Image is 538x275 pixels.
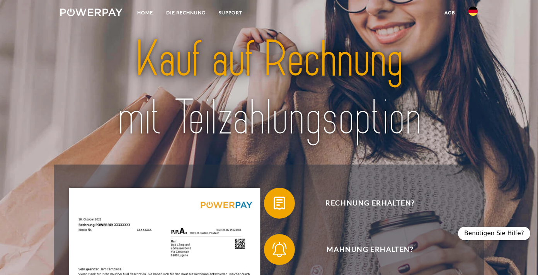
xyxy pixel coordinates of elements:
[60,8,123,16] img: logo-powerpay-white.svg
[468,7,478,16] img: de
[212,6,249,20] a: SUPPORT
[275,234,465,265] span: Mahnung erhalten?
[264,234,465,265] button: Mahnung erhalten?
[264,188,465,219] button: Rechnung erhalten?
[438,6,462,20] a: agb
[458,227,530,240] div: Benötigen Sie Hilfe?
[270,240,289,259] img: qb_bell.svg
[81,27,457,150] img: title-powerpay_de.svg
[275,188,465,219] span: Rechnung erhalten?
[270,194,289,213] img: qb_bill.svg
[131,6,160,20] a: Home
[160,6,212,20] a: DIE RECHNUNG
